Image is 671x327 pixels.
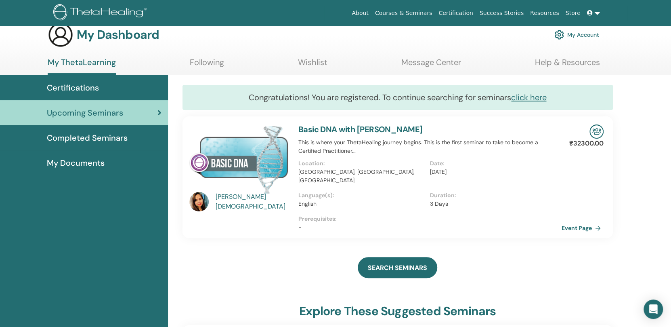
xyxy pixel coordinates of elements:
[589,124,604,139] img: In-Person Seminar
[644,300,663,319] div: Open Intercom Messenger
[535,57,600,73] a: Help & Resources
[298,159,425,168] p: Location :
[562,222,604,234] a: Event Page
[476,6,527,21] a: Success Stories
[299,304,496,319] h3: explore these suggested seminars
[368,264,427,272] span: SEARCH SEMINARS
[562,6,584,21] a: Store
[77,27,159,42] h3: My Dashboard
[298,215,562,223] p: Prerequisites :
[298,168,425,185] p: [GEOGRAPHIC_DATA], [GEOGRAPHIC_DATA], [GEOGRAPHIC_DATA]
[435,6,476,21] a: Certification
[298,138,562,155] p: This is where your ThetaHealing journey begins. This is the first seminar to take to become a Cer...
[47,132,128,144] span: Completed Seminars
[298,200,425,208] p: English
[358,257,437,278] a: SEARCH SEMINARS
[554,26,599,44] a: My Account
[298,191,425,200] p: Language(s) :
[298,57,327,73] a: Wishlist
[372,6,436,21] a: Courses & Seminars
[298,124,423,135] a: Basic DNA with [PERSON_NAME]
[189,124,289,194] img: Basic DNA
[47,157,105,169] span: My Documents
[216,192,290,211] a: [PERSON_NAME] [DEMOGRAPHIC_DATA]
[189,192,209,211] img: default.jpg
[554,28,564,42] img: cog.svg
[190,57,224,73] a: Following
[298,223,562,232] p: -
[527,6,562,21] a: Resources
[569,139,604,148] p: ₹32300.00
[430,159,557,168] p: Date :
[47,82,99,94] span: Certifications
[511,92,546,103] a: click here
[47,107,123,119] span: Upcoming Seminars
[48,22,73,48] img: generic-user-icon.jpg
[53,4,150,22] img: logo.png
[430,191,557,200] p: Duration :
[430,200,557,208] p: 3 Days
[430,168,557,176] p: [DATE]
[48,57,116,75] a: My ThetaLearning
[401,57,461,73] a: Message Center
[348,6,371,21] a: About
[182,85,613,110] div: Congratulations! You are registered. To continue searching for seminars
